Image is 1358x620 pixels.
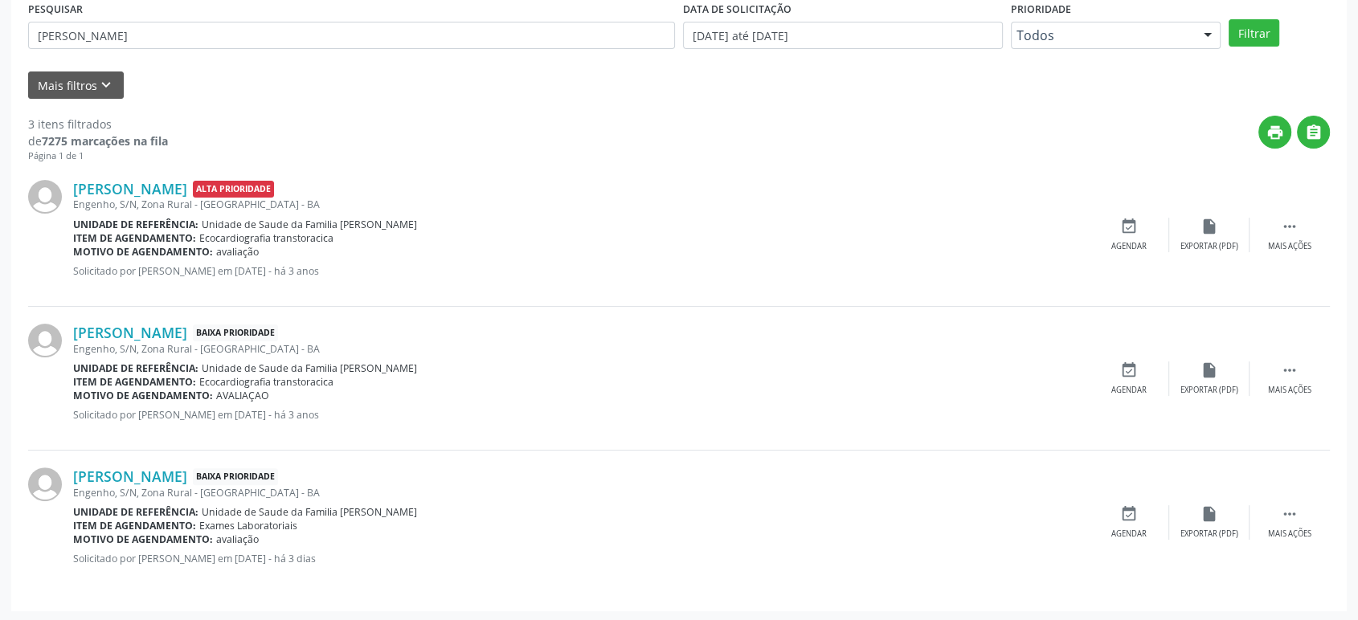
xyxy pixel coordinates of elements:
img: img [28,180,62,214]
div: Agendar [1111,385,1147,396]
span: Baixa Prioridade [193,468,278,485]
b: Item de agendamento: [73,375,196,389]
span: AVALIAÇAO [216,389,269,402]
a: [PERSON_NAME] [73,180,187,198]
span: Alta Prioridade [193,181,274,198]
div: 3 itens filtrados [28,116,168,133]
p: Solicitado por [PERSON_NAME] em [DATE] - há 3 anos [73,408,1089,422]
div: Exportar (PDF) [1180,385,1238,396]
input: Selecione um intervalo [683,22,1003,49]
div: Exportar (PDF) [1180,241,1238,252]
i: insert_drive_file [1201,505,1218,523]
span: Ecocardiografia transtoracica [199,375,333,389]
span: Todos [1016,27,1188,43]
b: Item de agendamento: [73,519,196,532]
span: Unidade de Saude da Familia [PERSON_NAME] [202,361,417,375]
b: Motivo de agendamento: [73,389,213,402]
div: Mais ações [1268,241,1311,252]
i:  [1281,218,1299,235]
p: Solicitado por [PERSON_NAME] em [DATE] - há 3 anos [73,264,1089,278]
span: Exames Laboratoriais [199,519,297,532]
div: de [28,133,168,149]
b: Unidade de referência: [73,361,198,375]
div: Mais ações [1268,528,1311,540]
button:  [1297,116,1330,149]
i: event_available [1120,218,1138,235]
div: Exportar (PDF) [1180,528,1238,540]
span: Baixa Prioridade [193,324,278,341]
i:  [1281,505,1299,523]
button: Filtrar [1229,19,1279,47]
div: Agendar [1111,528,1147,540]
input: Nome, CNS [28,22,675,49]
span: avaliação [216,245,259,259]
div: Agendar [1111,241,1147,252]
span: Unidade de Saude da Familia [PERSON_NAME] [202,218,417,231]
i: keyboard_arrow_down [97,76,115,94]
span: avaliação [216,532,259,546]
b: Unidade de referência: [73,218,198,231]
i: insert_drive_file [1201,361,1218,379]
div: Engenho, S/N, Zona Rural - [GEOGRAPHIC_DATA] - BA [73,342,1089,356]
i: event_available [1120,361,1138,379]
div: Engenho, S/N, Zona Rural - [GEOGRAPHIC_DATA] - BA [73,486,1089,500]
i:  [1305,124,1323,141]
b: Item de agendamento: [73,231,196,245]
b: Motivo de agendamento: [73,245,213,259]
button: Mais filtroskeyboard_arrow_down [28,71,124,100]
i: event_available [1120,505,1138,523]
a: [PERSON_NAME] [73,324,187,341]
div: Página 1 de 1 [28,149,168,163]
img: img [28,467,62,501]
b: Unidade de referência: [73,505,198,519]
button: print [1258,116,1291,149]
a: [PERSON_NAME] [73,467,187,485]
p: Solicitado por [PERSON_NAME] em [DATE] - há 3 dias [73,552,1089,565]
b: Motivo de agendamento: [73,532,213,546]
i:  [1281,361,1299,379]
span: Ecocardiografia transtoracica [199,231,333,245]
i: print [1266,124,1284,141]
i: insert_drive_file [1201,218,1218,235]
div: Mais ações [1268,385,1311,396]
div: Engenho, S/N, Zona Rural - [GEOGRAPHIC_DATA] - BA [73,198,1089,211]
strong: 7275 marcações na fila [42,133,168,149]
img: img [28,324,62,357]
span: Unidade de Saude da Familia [PERSON_NAME] [202,505,417,519]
